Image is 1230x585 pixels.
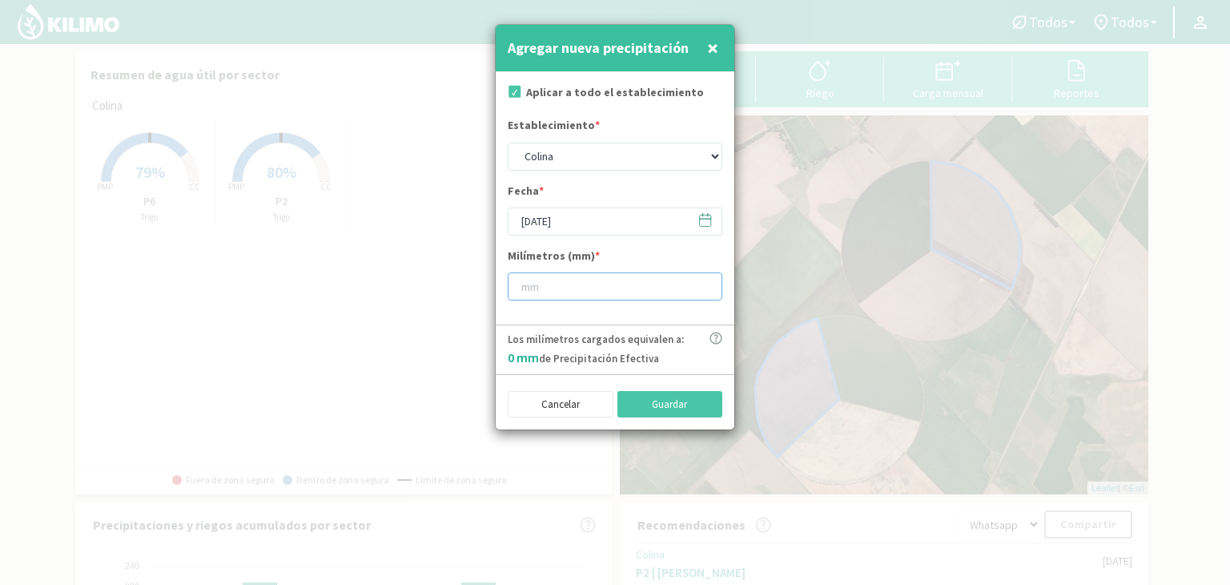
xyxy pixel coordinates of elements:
[526,84,704,101] label: Aplicar a todo el establecimiento
[508,349,539,365] span: 0 mm
[508,117,600,138] label: Establecimiento
[508,272,722,301] input: mm
[508,248,600,268] label: Milímetros (mm)
[707,34,718,61] span: ×
[508,183,544,204] label: Fecha
[508,391,613,418] button: Cancelar
[508,332,684,367] p: Los milímetros cargados equivalen a: de Precipitación Efectiva
[617,391,723,418] button: Guardar
[508,37,689,59] h4: Agregar nueva precipitación
[703,32,722,64] button: Close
